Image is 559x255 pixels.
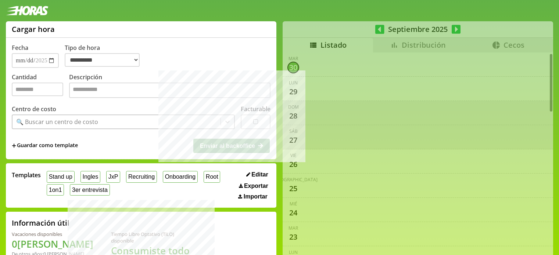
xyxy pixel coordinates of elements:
[204,171,220,182] button: Root
[65,44,146,68] label: Tipo de hora
[237,182,270,190] button: Exportar
[12,142,78,150] span: +Guardar como template
[241,105,270,113] label: Facturable
[12,171,41,179] span: Templates
[12,231,93,237] div: Vacaciones disponibles
[12,237,93,251] h1: 0 [PERSON_NAME]
[244,171,270,178] button: Editar
[244,193,268,200] span: Importar
[80,171,100,182] button: Ingles
[12,73,69,100] label: Cantidad
[111,231,194,244] div: Tiempo Libre Optativo (TiLO) disponible
[106,171,120,182] button: JxP
[12,142,16,150] span: +
[69,83,270,98] textarea: Descripción
[12,24,55,34] h1: Cargar hora
[16,118,98,126] div: 🔍 Buscar un centro de costo
[6,6,49,15] img: logotipo
[65,53,140,67] select: Tipo de hora
[47,171,75,182] button: Stand up
[12,218,69,228] h2: Información útil
[12,83,63,96] input: Cantidad
[12,105,56,113] label: Centro de costo
[251,171,268,178] span: Editar
[244,183,268,189] span: Exportar
[12,44,28,52] label: Fecha
[69,73,270,100] label: Descripción
[163,171,198,182] button: Onboarding
[47,184,64,196] button: 1on1
[126,171,157,182] button: Recruiting
[70,184,110,196] button: 3er entrevista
